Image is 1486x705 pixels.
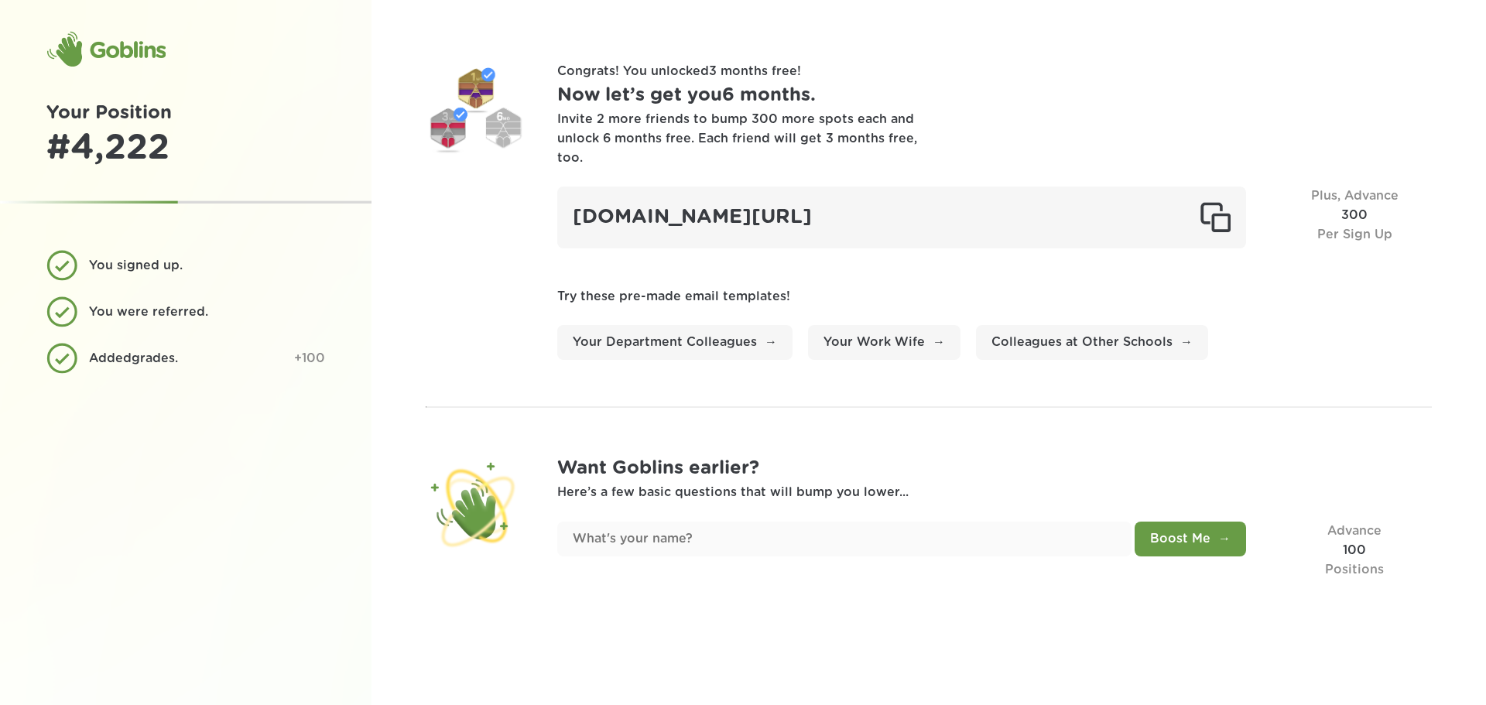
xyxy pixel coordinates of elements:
[1277,187,1432,248] div: 300
[557,62,1432,81] p: Congrats! You unlocked 3 months free !
[557,187,1246,248] div: [DOMAIN_NAME][URL]
[294,349,325,368] div: +100
[1325,563,1384,576] span: Positions
[89,349,282,368] div: Added grades .
[557,81,1432,110] h1: Now let’s get you 6 months .
[557,287,1432,306] p: Try these pre-made email templates!
[557,522,1132,556] input: What's your name?
[1277,522,1432,579] div: 100
[557,454,1432,483] h1: Want Goblins earlier?
[46,31,166,68] div: Goblins
[46,128,325,169] div: # 4,222
[1327,525,1382,537] span: Advance
[46,99,325,128] h1: Your Position
[808,325,960,360] a: Your Work Wife
[976,325,1208,360] a: Colleagues at Other Schools
[557,110,944,167] div: Invite 2 more friends to bump 300 more spots each and unlock 6 months free. Each friend will get ...
[557,483,1432,502] p: Here’s a few basic questions that will bump you lower...
[1311,190,1399,202] span: Plus, Advance
[1135,522,1246,556] button: Boost Me
[89,256,313,275] div: You signed up.
[1317,228,1392,241] span: Per Sign Up
[89,303,313,322] div: You were referred.
[557,325,793,360] a: Your Department Colleagues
